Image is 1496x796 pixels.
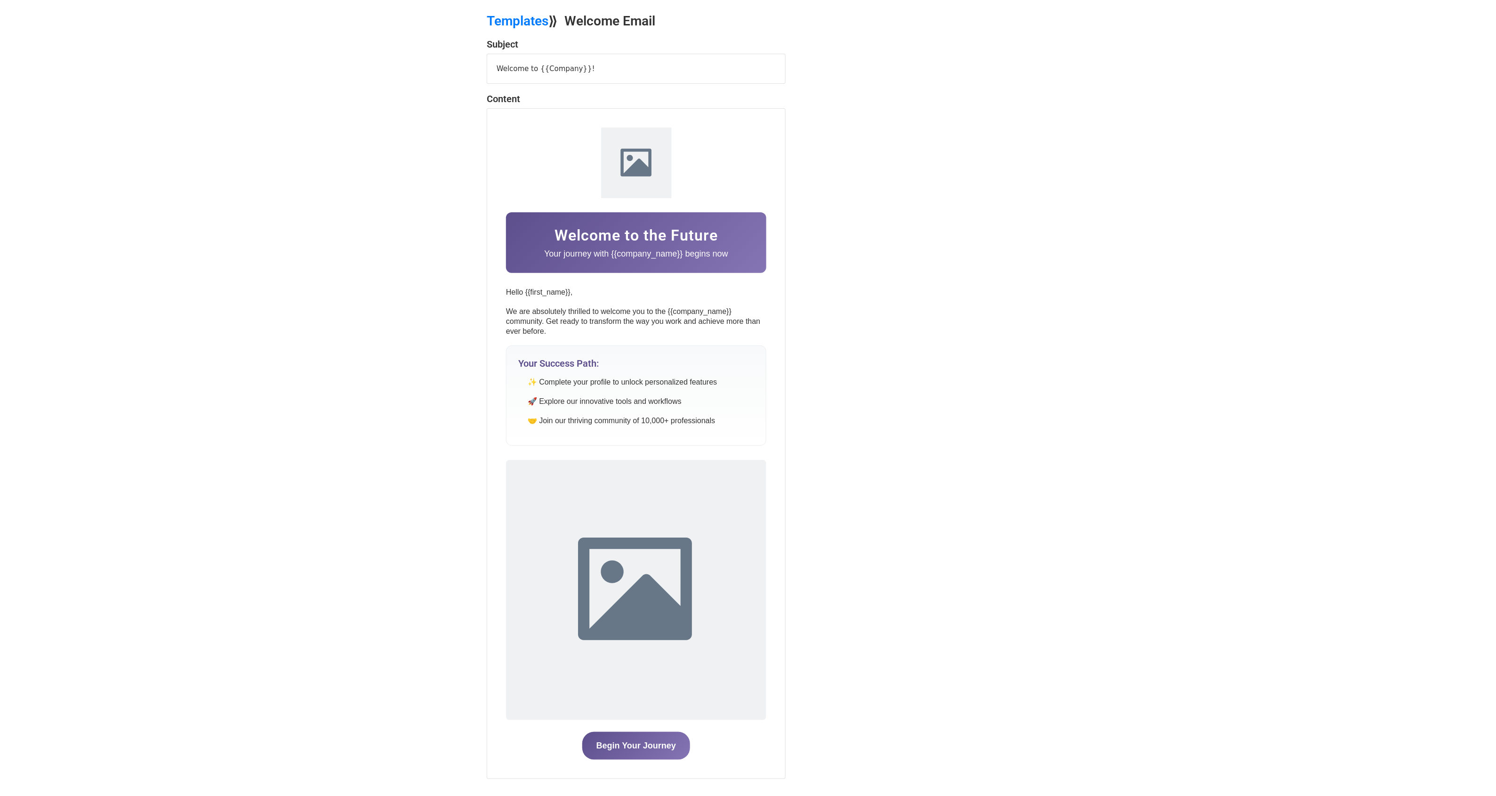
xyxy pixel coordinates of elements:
[487,39,786,50] h4: Subject
[487,93,786,105] h4: Content
[1449,751,1496,796] iframe: Chat Widget
[528,415,754,427] li: 🤝 Join our thriving community of 10,000+ professionals
[487,13,830,29] h2: ⟫ Welcome Email
[487,13,548,29] a: Templates
[506,306,766,336] p: We are absolutely thrilled to welcome you to the {{company_name}} community. Get ready to transfo...
[520,249,752,259] p: Your journey with {{company_name}} begins now
[528,376,754,388] li: ✨ Complete your profile to unlock personalized features
[601,128,672,198] img: landscape-placeholder.svg
[582,732,690,760] a: Begin Your Journey
[487,54,785,84] div: Welcome to {{Company}}!
[520,226,752,244] h1: Welcome to the Future
[506,287,766,297] p: Hello {{first_name}},
[518,358,754,369] h3: Your Success Path:
[506,460,766,720] img: landscape-placeholder.svg
[528,395,754,408] li: 🚀 Explore our innovative tools and workflows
